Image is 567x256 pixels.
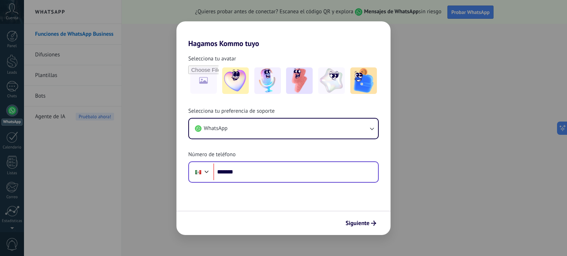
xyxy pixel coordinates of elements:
[189,119,378,138] button: WhatsApp
[254,67,281,94] img: -2.jpeg
[191,164,205,180] div: Mexico: + 52
[350,67,377,94] img: -5.jpeg
[222,67,249,94] img: -1.jpeg
[176,21,391,48] h2: Hagamos Kommo tuyo
[188,108,275,115] span: Selecciona tu preferencia de soporte
[318,67,345,94] img: -4.jpeg
[346,221,370,226] span: Siguiente
[188,151,236,158] span: Número de teléfono
[188,55,236,63] span: Selecciona tu avatar
[204,125,227,132] span: WhatsApp
[342,217,379,229] button: Siguiente
[286,67,313,94] img: -3.jpeg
